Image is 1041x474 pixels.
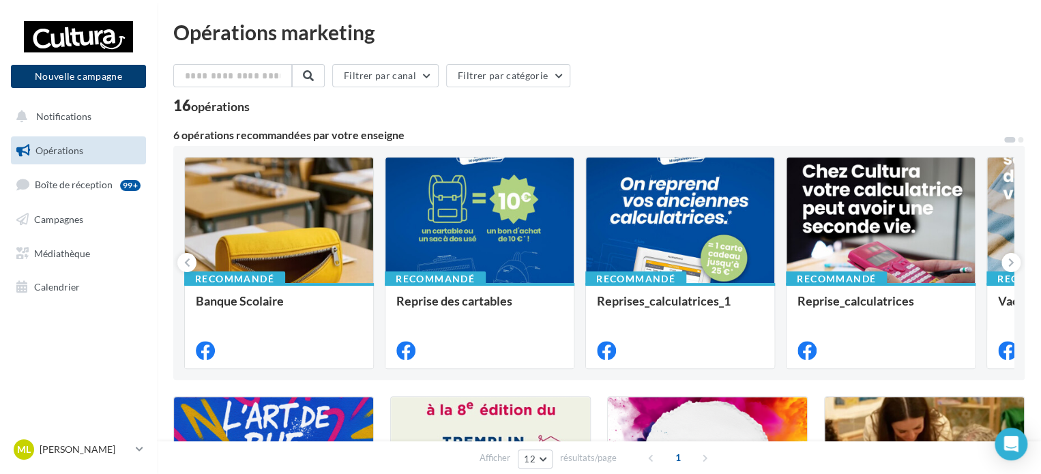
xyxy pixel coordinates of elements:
[524,454,536,464] span: 12
[11,65,146,88] button: Nouvelle campagne
[35,145,83,156] span: Opérations
[385,271,486,286] div: Recommandé
[120,180,141,191] div: 99+
[173,130,1003,140] div: 6 opérations recommandées par votre enseigne
[36,110,91,122] span: Notifications
[8,205,149,234] a: Campagnes
[797,294,964,321] div: Reprise_calculatrices
[597,294,763,321] div: Reprises_calculatrices_1
[11,436,146,462] a: ML [PERSON_NAME]
[173,22,1025,42] div: Opérations marketing
[560,451,617,464] span: résultats/page
[184,271,285,286] div: Recommandé
[8,239,149,268] a: Médiathèque
[191,100,250,113] div: opérations
[173,98,250,113] div: 16
[196,294,362,321] div: Banque Scolaire
[34,247,90,258] span: Médiathèque
[8,102,143,131] button: Notifications
[518,449,553,469] button: 12
[8,273,149,301] a: Calendrier
[446,64,570,87] button: Filtrer par catégorie
[8,136,149,165] a: Opérations
[332,64,439,87] button: Filtrer par canal
[995,428,1027,460] div: Open Intercom Messenger
[480,451,510,464] span: Afficher
[585,271,686,286] div: Recommandé
[17,443,31,456] span: ML
[35,179,113,190] span: Boîte de réception
[667,447,689,469] span: 1
[8,170,149,199] a: Boîte de réception99+
[34,281,80,293] span: Calendrier
[786,271,887,286] div: Recommandé
[396,294,563,321] div: Reprise des cartables
[34,213,83,225] span: Campagnes
[40,443,130,456] p: [PERSON_NAME]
